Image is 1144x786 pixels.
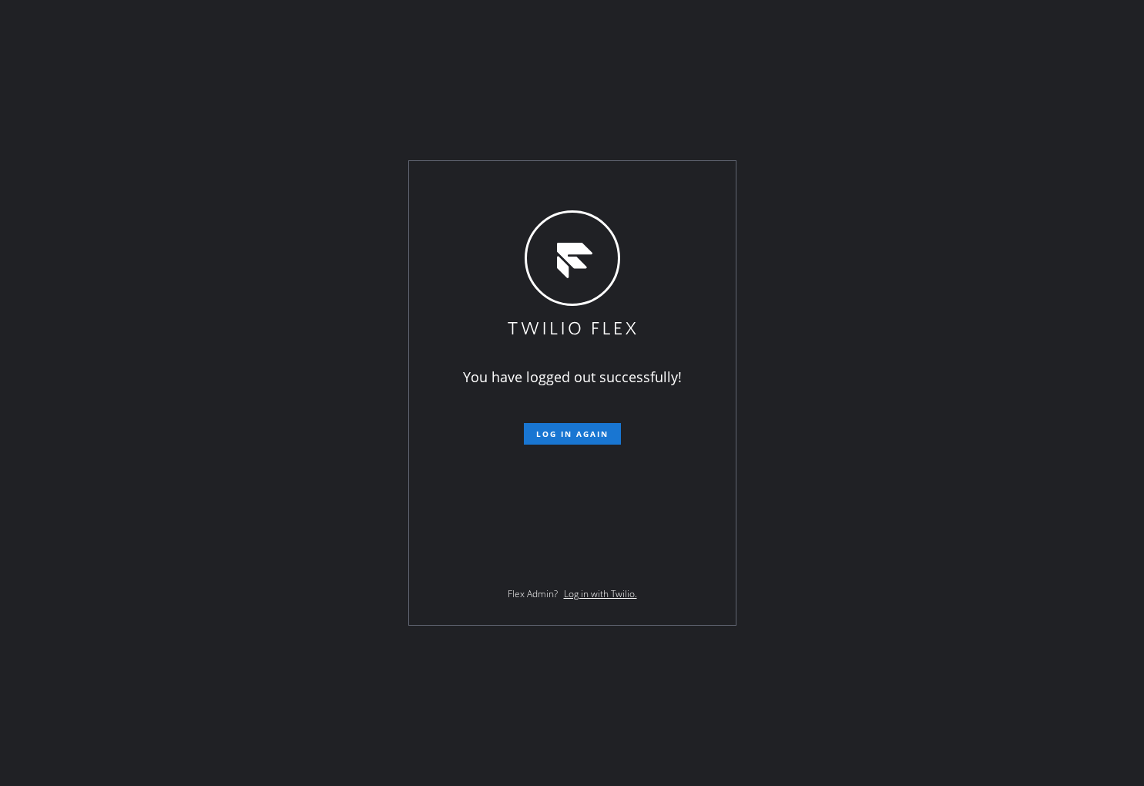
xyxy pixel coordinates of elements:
span: Flex Admin? [508,587,558,600]
a: Log in with Twilio. [564,587,637,600]
span: Log in again [536,428,609,439]
span: You have logged out successfully! [463,368,682,386]
button: Log in again [524,423,621,445]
